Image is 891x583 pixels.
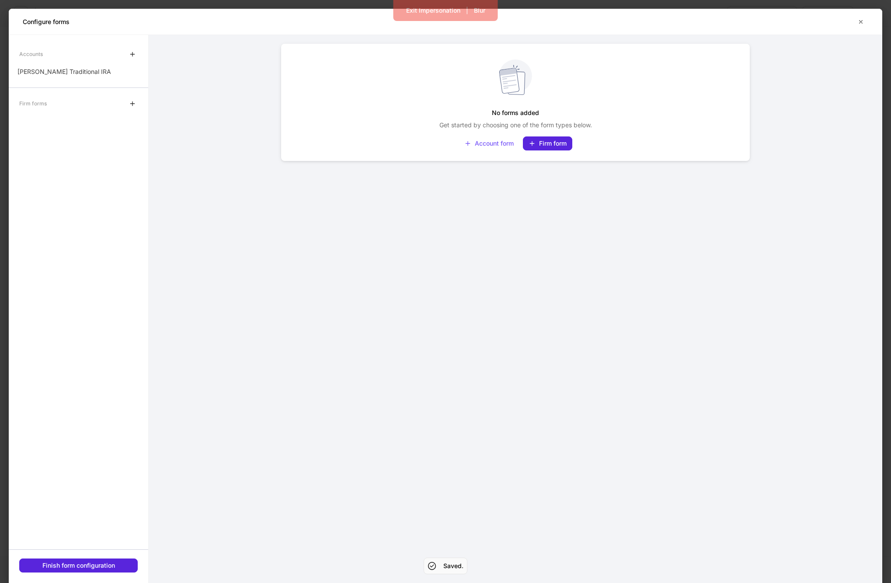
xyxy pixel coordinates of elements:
[19,96,47,111] div: Firm forms
[19,46,43,62] div: Accounts
[9,63,148,80] a: [PERSON_NAME] Traditional IRA
[492,105,539,121] h5: No forms added
[459,136,519,150] button: Account form
[406,7,460,14] div: Exit Impersonation
[474,7,485,14] div: Blur
[439,121,592,129] p: Get started by choosing one of the form types below.
[42,562,115,569] div: Finish form configuration
[464,140,514,147] div: Account form
[443,562,463,570] h5: Saved.
[523,136,572,150] button: Firm form
[529,140,567,147] div: Firm form
[19,559,138,573] button: Finish form configuration
[17,67,111,76] p: [PERSON_NAME] Traditional IRA
[23,17,70,26] h5: Configure forms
